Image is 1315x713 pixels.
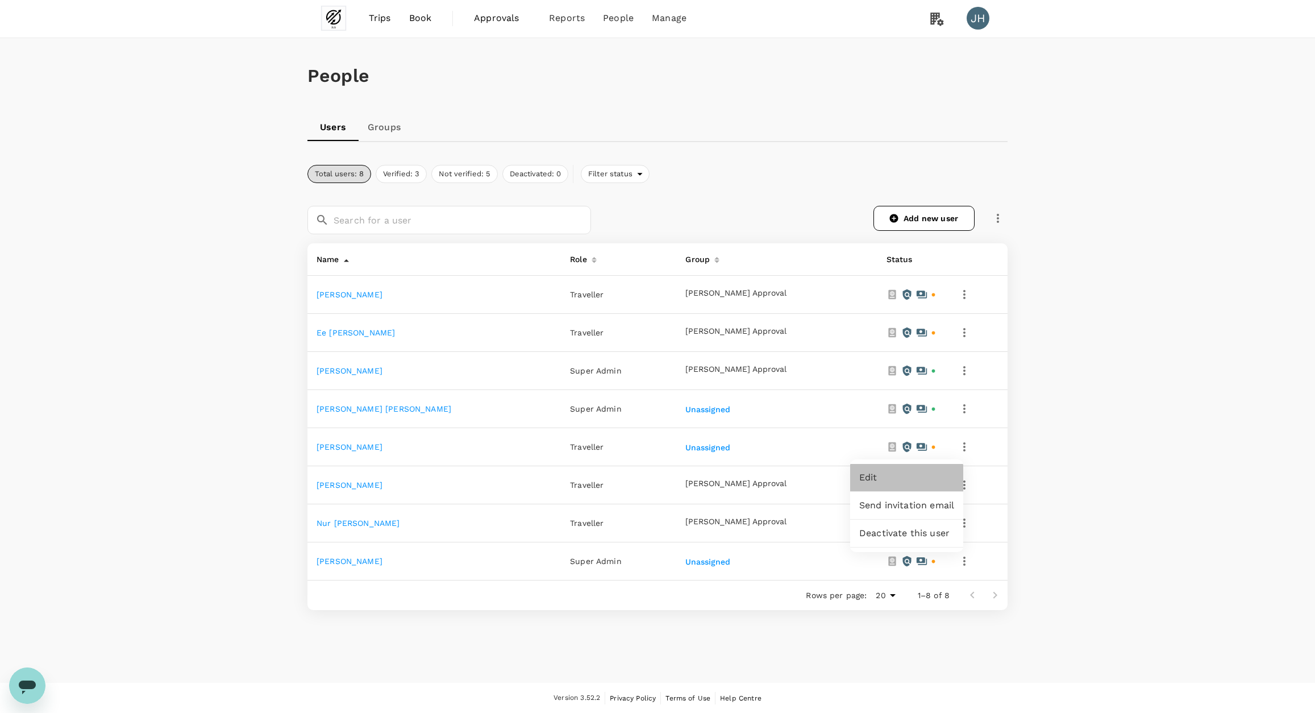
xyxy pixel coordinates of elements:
span: Edit [859,471,954,484]
div: Send invitation email [850,492,963,519]
span: Deactivate this user [859,527,954,540]
a: Edit [850,464,963,491]
span: Send invitation email [859,499,954,512]
div: Deactivate this user [850,520,963,547]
